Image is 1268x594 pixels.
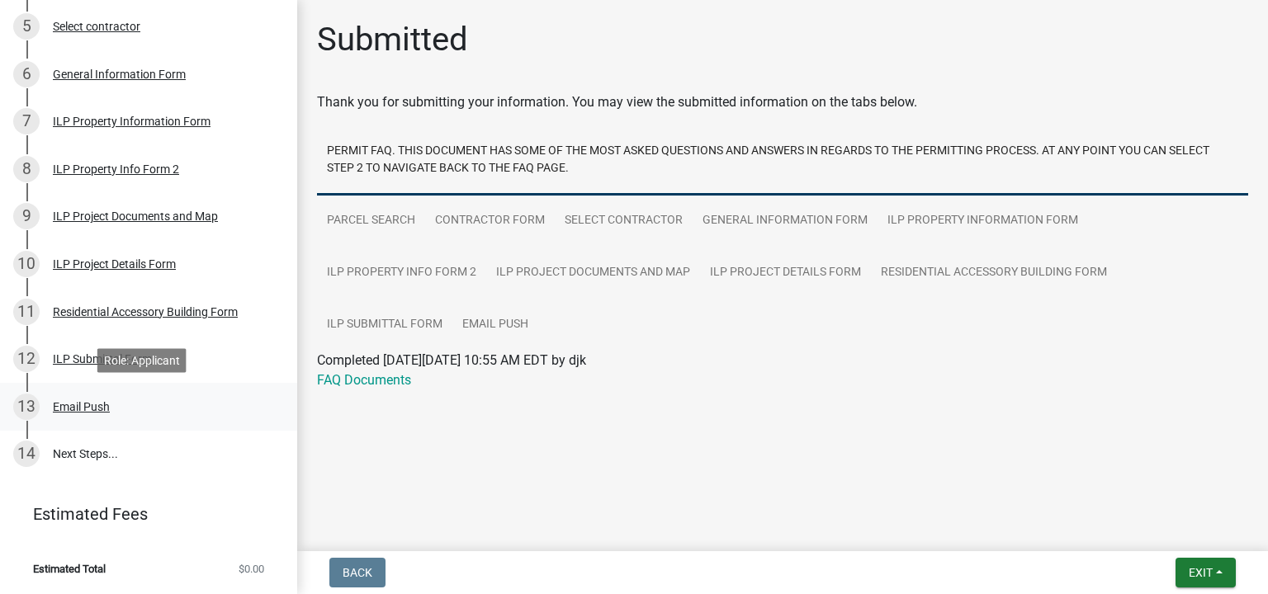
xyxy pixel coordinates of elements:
[13,61,40,87] div: 6
[13,394,40,420] div: 13
[13,346,40,372] div: 12
[317,195,425,247] a: Parcel search
[317,247,486,299] a: ILP Property Info Form 2
[452,299,538,351] a: Email Push
[1176,558,1236,587] button: Exit
[53,68,186,80] div: General Information Form
[53,115,211,127] div: ILP Property Information Form
[317,20,468,59] h1: Submitted
[1189,566,1213,579] span: Exit
[317,125,1248,196] a: Permit FAQ. This document has some of the most asked questions and answers in regards to the perm...
[693,195,878,247] a: General Information Form
[53,21,140,32] div: Select contractor
[97,348,187,372] div: Role: Applicant
[13,13,40,40] div: 5
[13,497,271,530] a: Estimated Fees
[13,156,40,182] div: 8
[317,92,1248,112] div: Thank you for submitting your information. You may view the submitted information on the tabs below.
[239,563,264,574] span: $0.00
[871,247,1117,299] a: Residential Accessory Building Form
[53,353,152,365] div: ILP Submittal Form
[53,306,238,318] div: Residential Accessory Building Form
[317,352,586,368] span: Completed [DATE][DATE] 10:55 AM EDT by djk
[700,247,871,299] a: ILP Project Details Form
[53,163,179,175] div: ILP Property Info Form 2
[425,195,555,247] a: Contractor Form
[13,203,40,229] div: 9
[53,210,218,222] div: ILP Project Documents and Map
[317,372,411,388] a: FAQ Documents
[329,558,386,587] button: Back
[486,247,700,299] a: ILP Project Documents and Map
[13,299,40,325] div: 11
[13,251,40,277] div: 10
[878,195,1088,247] a: ILP Property Information Form
[53,258,176,270] div: ILP Project Details Form
[33,563,106,574] span: Estimated Total
[343,566,372,579] span: Back
[555,195,693,247] a: Select contractor
[317,299,452,351] a: ILP Submittal Form
[53,401,110,412] div: Email Push
[13,108,40,134] div: 7
[13,441,40,467] div: 14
